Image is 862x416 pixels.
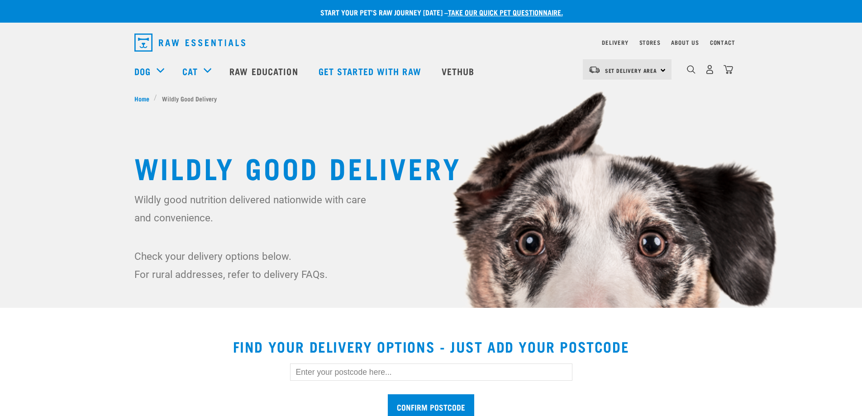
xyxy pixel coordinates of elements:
a: Raw Education [220,53,309,89]
span: Set Delivery Area [605,69,657,72]
img: home-icon-1@2x.png [687,65,695,74]
a: About Us [671,41,699,44]
a: Stores [639,41,661,44]
a: Delivery [602,41,628,44]
p: Wildly good nutrition delivered nationwide with care and convenience. [134,191,372,227]
h1: Wildly Good Delivery [134,151,728,183]
h2: Find your delivery options - just add your postcode [11,338,851,354]
span: Home [134,94,149,103]
a: Dog [134,64,151,78]
img: van-moving.png [588,66,600,74]
a: take our quick pet questionnaire. [448,10,563,14]
a: Contact [710,41,735,44]
a: Home [134,94,154,103]
nav: breadcrumbs [134,94,728,103]
input: Enter your postcode here... [290,363,572,381]
img: home-icon@2x.png [724,65,733,74]
nav: dropdown navigation [127,30,735,55]
p: Check your delivery options below. For rural addresses, refer to delivery FAQs. [134,247,372,283]
img: Raw Essentials Logo [134,33,245,52]
img: user.png [705,65,714,74]
a: Get started with Raw [310,53,433,89]
a: Cat [182,64,198,78]
a: Vethub [433,53,486,89]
